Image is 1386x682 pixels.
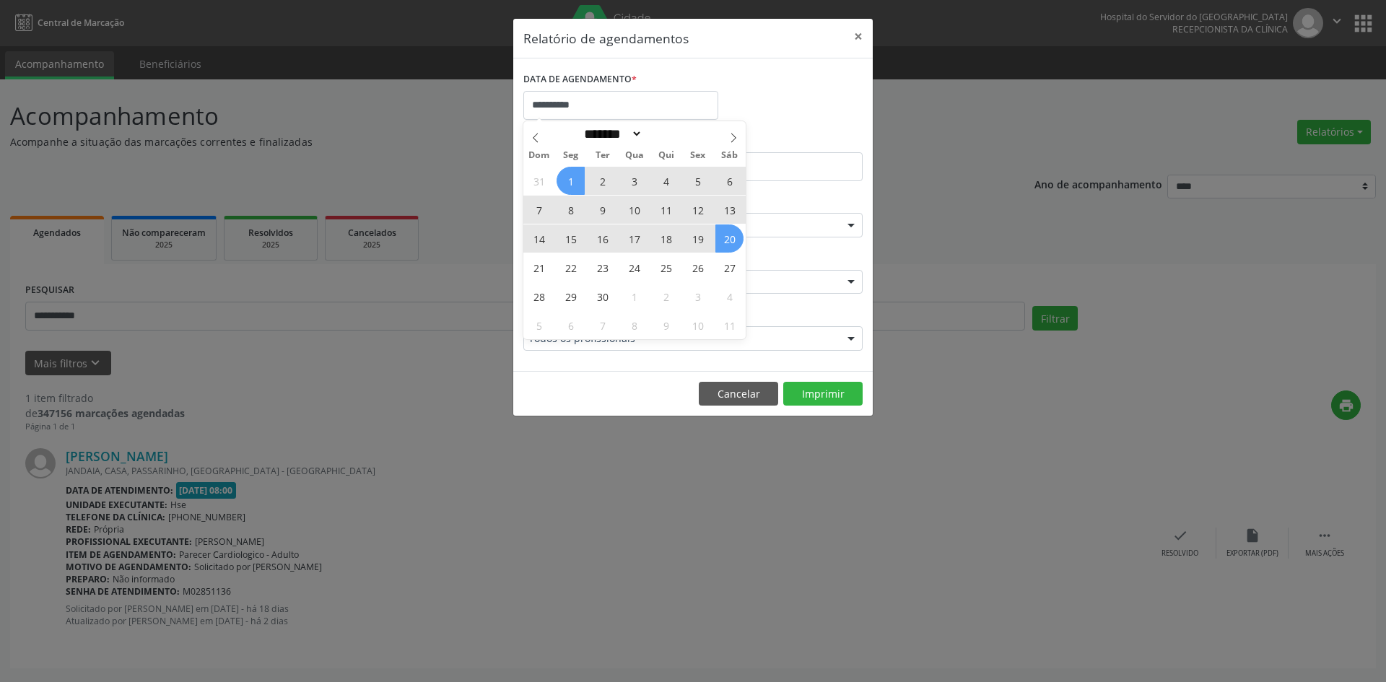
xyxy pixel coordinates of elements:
input: Year [642,126,690,141]
span: Setembro 26, 2025 [684,253,712,281]
select: Month [579,126,642,141]
span: Setembro 6, 2025 [715,167,744,195]
span: Sáb [714,151,746,160]
span: Setembro 28, 2025 [525,282,553,310]
span: Setembro 3, 2025 [620,167,648,195]
button: Close [844,19,873,54]
span: Setembro 14, 2025 [525,224,553,253]
span: Setembro 12, 2025 [684,196,712,224]
span: Outubro 5, 2025 [525,311,553,339]
h5: Relatório de agendamentos [523,29,689,48]
span: Setembro 23, 2025 [588,253,616,281]
span: Setembro 1, 2025 [557,167,585,195]
span: Setembro 16, 2025 [588,224,616,253]
span: Setembro 27, 2025 [715,253,744,281]
span: Setembro 22, 2025 [557,253,585,281]
span: Outubro 9, 2025 [652,311,680,339]
span: Outubro 6, 2025 [557,311,585,339]
span: Agosto 31, 2025 [525,167,553,195]
span: Setembro 8, 2025 [557,196,585,224]
span: Setembro 5, 2025 [684,167,712,195]
span: Setembro 10, 2025 [620,196,648,224]
span: Outubro 1, 2025 [620,282,648,310]
span: Setembro 4, 2025 [652,167,680,195]
span: Setembro 2, 2025 [588,167,616,195]
span: Sex [682,151,714,160]
span: Setembro 21, 2025 [525,253,553,281]
button: Cancelar [699,382,778,406]
span: Setembro 18, 2025 [652,224,680,253]
span: Setembro 9, 2025 [588,196,616,224]
span: Setembro 13, 2025 [715,196,744,224]
span: Setembro 15, 2025 [557,224,585,253]
span: Outubro 7, 2025 [588,311,616,339]
span: Outubro 8, 2025 [620,311,648,339]
span: Setembro 20, 2025 [715,224,744,253]
span: Dom [523,151,555,160]
span: Qui [650,151,682,160]
label: DATA DE AGENDAMENTO [523,69,637,91]
span: Setembro 30, 2025 [588,282,616,310]
span: Setembro 7, 2025 [525,196,553,224]
span: Outubro 3, 2025 [684,282,712,310]
span: Outubro 4, 2025 [715,282,744,310]
span: Outubro 10, 2025 [684,311,712,339]
span: Outubro 2, 2025 [652,282,680,310]
span: Outubro 11, 2025 [715,311,744,339]
span: Qua [619,151,650,160]
span: Setembro 29, 2025 [557,282,585,310]
span: Setembro 17, 2025 [620,224,648,253]
span: Setembro 11, 2025 [652,196,680,224]
span: Ter [587,151,619,160]
span: Setembro 25, 2025 [652,253,680,281]
button: Imprimir [783,382,863,406]
span: Setembro 19, 2025 [684,224,712,253]
span: Seg [555,151,587,160]
label: ATÉ [697,130,863,152]
span: Setembro 24, 2025 [620,253,648,281]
